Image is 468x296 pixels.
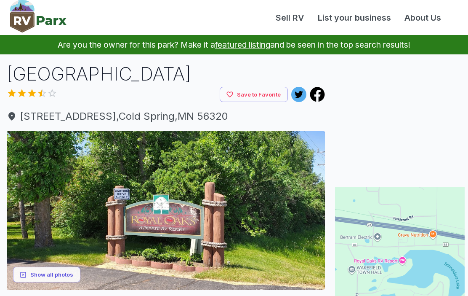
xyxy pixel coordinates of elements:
a: featured listing [215,40,270,50]
button: Show all photos [13,267,80,283]
a: List your business [311,11,398,24]
h1: [GEOGRAPHIC_DATA] [7,61,325,87]
p: Are you the owner for this park? Make it a and be seen in the top search results! [10,35,458,54]
a: Sell RV [269,11,311,24]
button: Save to Favorite [220,87,288,102]
img: AAcXr8rWBYVIms7ITVaDDIiKKV-F4o6mUctDbBsNVZ6q93Olm6jUk6k97dmOduUKwyP4_tah27n2Y7GEn0uUtsls8EKFbxbJK... [7,131,325,290]
iframe: Advertisement [335,61,465,167]
span: [STREET_ADDRESS] , Cold Spring , MN 56320 [7,109,325,124]
a: About Us [398,11,448,24]
a: [STREET_ADDRESS],Cold Spring,MN 56320 [7,109,325,124]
